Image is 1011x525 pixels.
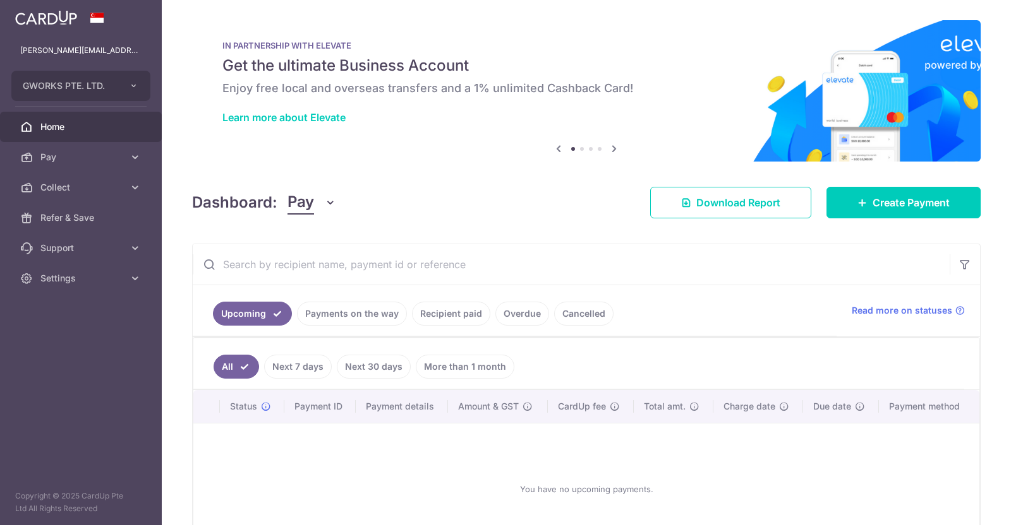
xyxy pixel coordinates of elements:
span: Settings [40,272,124,285]
span: Status [230,400,257,413]
span: Pay [40,151,124,163]
span: Total amt. [644,400,686,413]
button: GWORKS PTE. LTD. [11,71,150,101]
span: CardUp fee [558,400,606,413]
a: Next 30 days [337,355,411,379]
a: Create Payment [826,187,981,218]
span: Download Report [696,195,780,210]
a: Download Report [650,187,811,218]
h4: Dashboard: [192,191,277,214]
a: All [214,355,259,379]
th: Payment ID [284,390,356,423]
a: Upcoming [213,302,292,326]
h6: Enjoy free local and overseas transfers and a 1% unlimited Cashback Card! [222,81,950,96]
button: Pay [288,191,336,215]
span: Refer & Save [40,211,124,224]
span: Create Payment [873,195,950,210]
span: Read more on statuses [852,304,952,317]
a: Recipient paid [412,302,490,326]
span: GWORKS PTE. LTD. [23,80,116,92]
a: Learn more about Elevate [222,111,346,124]
span: Collect [40,181,124,194]
a: More than 1 month [416,355,514,379]
a: Next 7 days [264,355,332,379]
span: Support [40,242,124,254]
a: Cancelled [554,302,614,326]
a: Read more on statuses [852,304,965,317]
span: Amount & GST [458,400,519,413]
span: Due date [813,400,851,413]
th: Payment details [356,390,449,423]
p: [PERSON_NAME][EMAIL_ADDRESS][DOMAIN_NAME] [20,44,142,57]
span: Home [40,121,124,133]
img: Renovation banner [192,20,981,162]
img: CardUp [15,10,77,25]
h5: Get the ultimate Business Account [222,56,950,76]
input: Search by recipient name, payment id or reference [193,244,950,285]
a: Overdue [495,302,549,326]
th: Payment method [879,390,979,423]
a: Payments on the way [297,302,407,326]
p: IN PARTNERSHIP WITH ELEVATE [222,40,950,50]
span: Pay [288,191,314,215]
span: Charge date [723,400,775,413]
